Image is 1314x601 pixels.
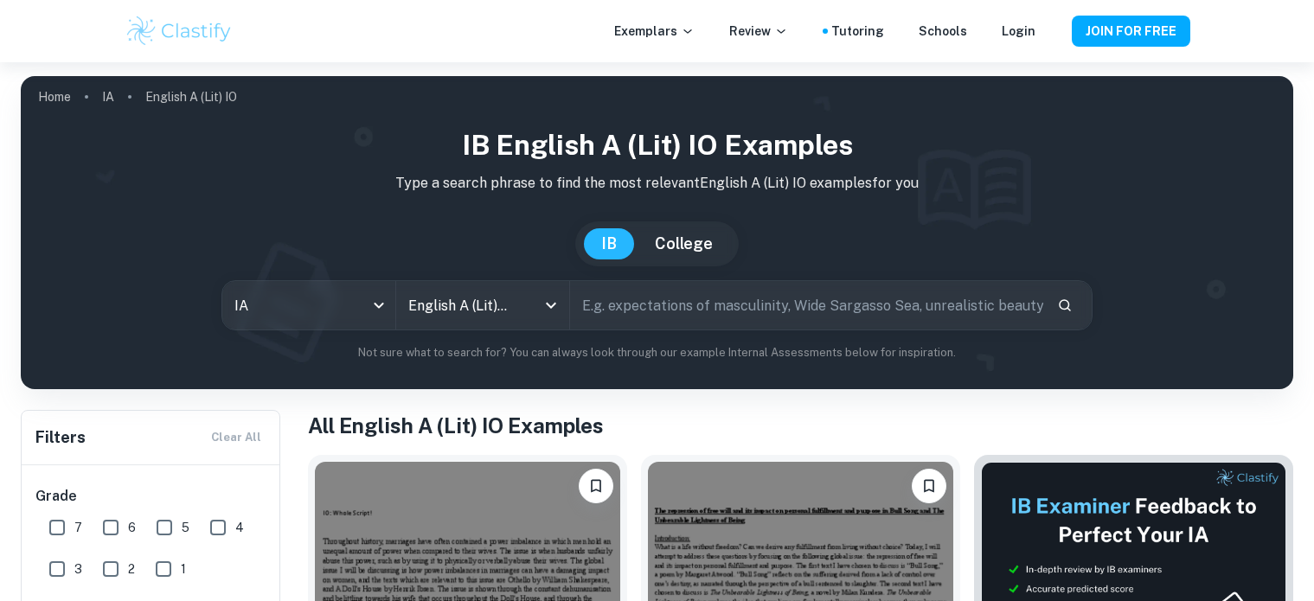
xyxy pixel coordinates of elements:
span: 2 [128,559,135,579]
button: Please log in to bookmark exemplars [912,469,946,503]
h1: IB English A (Lit) IO examples [35,125,1279,166]
a: Login [1002,22,1035,41]
button: JOIN FOR FREE [1072,16,1190,47]
span: 3 [74,559,82,579]
p: Exemplars [614,22,695,41]
span: 1 [181,559,186,579]
h6: Filters [35,425,86,450]
p: Type a search phrase to find the most relevant English A (Lit) IO examples for you [35,173,1279,194]
button: College [638,228,730,259]
a: IA [102,85,114,109]
span: 4 [235,518,244,537]
a: Tutoring [831,22,884,41]
a: Home [38,85,71,109]
div: IA [222,281,395,329]
img: profile cover [21,76,1293,389]
h1: All English A (Lit) IO Examples [308,410,1293,441]
button: IB [584,228,634,259]
h6: Grade [35,486,267,507]
button: Please log in to bookmark exemplars [579,469,613,503]
img: Clastify logo [125,14,234,48]
span: 7 [74,518,82,537]
input: E.g. expectations of masculinity, Wide Sargasso Sea, unrealistic beauty standards... [570,281,1043,329]
button: Help and Feedback [1049,27,1058,35]
span: 6 [128,518,136,537]
button: Search [1050,291,1080,320]
span: 5 [182,518,189,537]
p: Not sure what to search for? You can always look through our example Internal Assessments below f... [35,344,1279,361]
a: Schools [919,22,967,41]
p: English A (Lit) IO [145,87,237,106]
p: Review [729,22,788,41]
button: Open [539,293,563,317]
